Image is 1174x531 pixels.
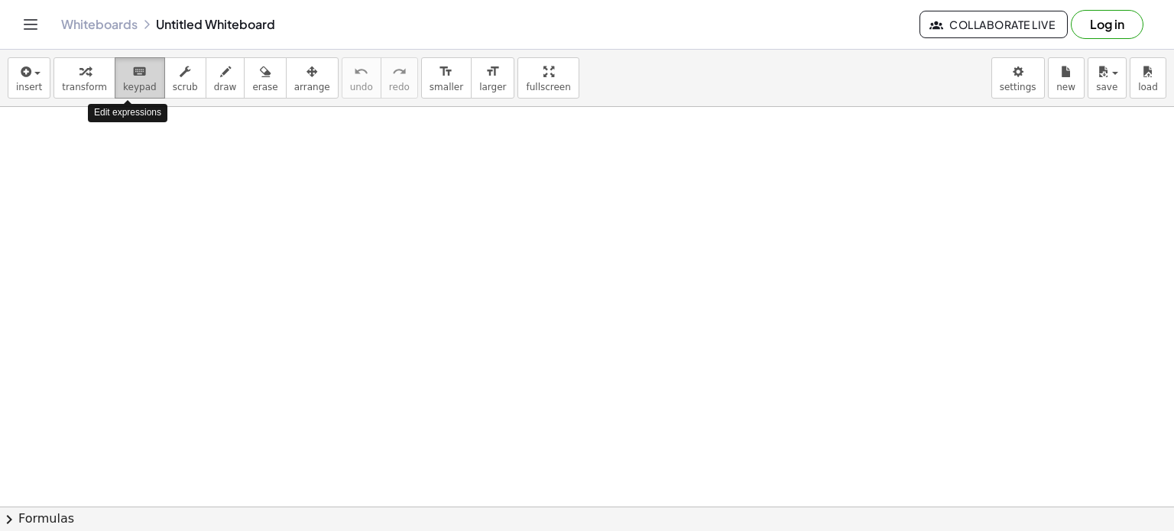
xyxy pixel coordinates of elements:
[244,57,286,99] button: erase
[1071,10,1143,39] button: Log in
[485,63,500,81] i: format_size
[1048,57,1085,99] button: new
[1096,82,1117,92] span: save
[294,82,330,92] span: arrange
[8,57,50,99] button: insert
[479,82,506,92] span: larger
[252,82,277,92] span: erase
[173,82,198,92] span: scrub
[16,82,42,92] span: insert
[88,104,167,121] div: Edit expressions
[381,57,418,99] button: redoredo
[932,18,1055,31] span: Collaborate Live
[350,82,373,92] span: undo
[517,57,579,99] button: fullscreen
[421,57,472,99] button: format_sizesmaller
[1130,57,1166,99] button: load
[991,57,1045,99] button: settings
[206,57,245,99] button: draw
[1000,82,1036,92] span: settings
[164,57,206,99] button: scrub
[354,63,368,81] i: undo
[18,12,43,37] button: Toggle navigation
[54,57,115,99] button: transform
[439,63,453,81] i: format_size
[1138,82,1158,92] span: load
[123,82,157,92] span: keypad
[471,57,514,99] button: format_sizelarger
[1088,57,1127,99] button: save
[62,82,107,92] span: transform
[1056,82,1075,92] span: new
[115,57,165,99] button: keyboardkeypad
[392,63,407,81] i: redo
[389,82,410,92] span: redo
[132,63,147,81] i: keyboard
[919,11,1068,38] button: Collaborate Live
[342,57,381,99] button: undoundo
[286,57,339,99] button: arrange
[430,82,463,92] span: smaller
[61,17,138,32] a: Whiteboards
[214,82,237,92] span: draw
[526,82,570,92] span: fullscreen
